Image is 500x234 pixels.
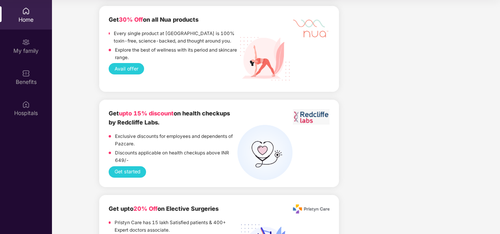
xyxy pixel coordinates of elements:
span: 20% Off [133,205,157,212]
img: Screenshot%202023-06-01%20at%2011.51.45%20AM.png [293,109,330,124]
button: Avail offer [109,63,144,74]
span: 30% Off [119,16,143,23]
img: Pristyn_Care_Logo%20(1).png [293,204,330,214]
p: Discounts applicable on health checkups above INR 649/- [115,149,238,164]
b: Get on all Nua products [109,16,198,23]
img: svg+xml;base64,PHN2ZyBpZD0iSG9tZSIgeG1sbnM9Imh0dHA6Ly93d3cudzMub3JnLzIwMDAvc3ZnIiB3aWR0aD0iMjAiIG... [22,7,30,15]
p: Pristyn Care has 15 lakh Satisfied patients & 400+ Expert doctors associate. [115,219,238,234]
img: svg+xml;base64,PHN2ZyBpZD0iQmVuZWZpdHMiIHhtbG5zPSJodHRwOi8vd3d3LnczLm9yZy8yMDAwL3N2ZyIgd2lkdGg9Ij... [22,69,30,77]
p: Exclusive discounts for employees and dependents of Pazcare. [115,133,238,147]
img: Mask%20Group%20527.png [293,15,330,39]
b: Get upto on Elective Surgeries [109,205,219,212]
p: Explore the best of wellness with its period and skincare range. [115,46,238,61]
img: svg+xml;base64,PHN2ZyBpZD0iSG9zcGl0YWxzIiB4bWxucz0iaHR0cDovL3d3dy53My5vcmcvMjAwMC9zdmciIHdpZHRoPS... [22,100,30,108]
img: health%20check%20(1).png [237,125,293,180]
span: upto 15% discount [119,110,174,117]
button: Get started [109,166,146,178]
img: Nua%20Products.png [237,31,293,86]
p: Every single product at [GEOGRAPHIC_DATA] is 100% toxin-free, science-backed, and thought around ... [114,30,237,45]
b: Get on health checkups by Redcliffe Labs. [109,110,230,126]
img: svg+xml;base64,PHN2ZyB3aWR0aD0iMjAiIGhlaWdodD0iMjAiIHZpZXdCb3g9IjAgMCAyMCAyMCIgZmlsbD0ibm9uZSIgeG... [22,38,30,46]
